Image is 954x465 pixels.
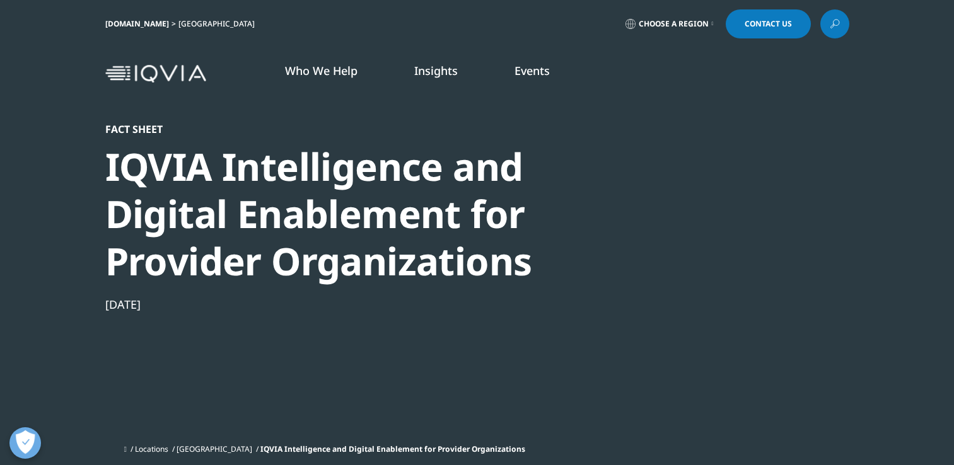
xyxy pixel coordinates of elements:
a: [GEOGRAPHIC_DATA] [177,444,252,454]
div: [DATE] [105,297,538,312]
a: Locations [135,444,168,454]
div: [GEOGRAPHIC_DATA] [178,19,260,29]
a: [DOMAIN_NAME] [105,18,169,29]
span: Choose a Region [639,19,709,29]
span: IQVIA Intelligence and Digital Enablement for Provider Organizations [260,444,525,454]
span: Contact Us [745,20,792,28]
a: Events [515,63,550,78]
div: IQVIA Intelligence and Digital Enablement for Provider Organizations [105,143,538,285]
nav: Primary [211,44,849,103]
button: Open Preferences [9,427,41,459]
a: Insights [414,63,458,78]
img: IQVIA Healthcare Information Technology and Pharma Clinical Research Company [105,65,206,83]
div: Fact Sheet [105,123,538,135]
a: Who We Help [285,63,358,78]
a: Contact Us [726,9,811,38]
